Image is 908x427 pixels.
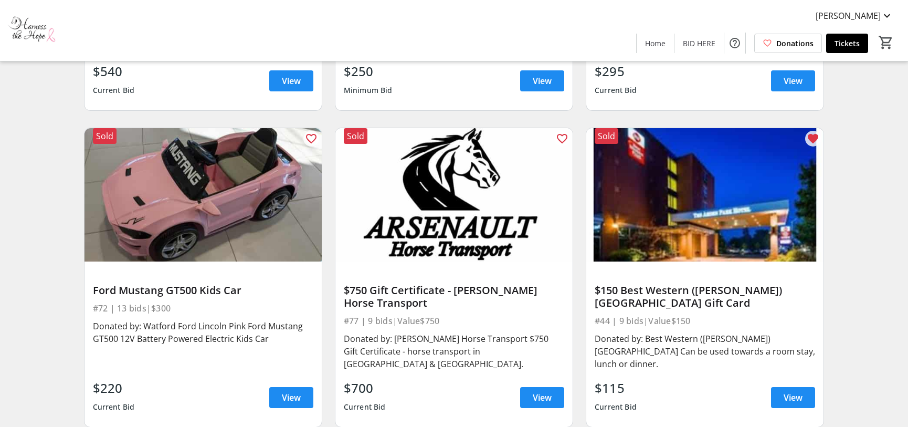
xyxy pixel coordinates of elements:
span: BID HERE [683,38,715,49]
div: $540 [93,62,135,81]
a: View [520,387,564,408]
div: #72 | 13 bids | $300 [93,301,313,316]
div: #44 | 9 bids | Value $150 [595,314,815,328]
span: Home [645,38,666,49]
div: Current Bid [344,398,386,416]
button: Cart [877,33,895,52]
span: [PERSON_NAME] [816,9,881,22]
div: $750 Gift Certificate - [PERSON_NAME] Horse Transport [344,284,564,309]
span: View [533,75,552,87]
div: Sold [595,128,618,144]
span: View [282,391,301,404]
mat-icon: favorite_outline [305,132,318,145]
div: $700 [344,379,386,398]
a: View [269,387,313,408]
div: Ford Mustang GT500 Kids Car [93,284,313,297]
div: Donated by: [PERSON_NAME] Horse Transport $750 Gift Certificate - horse transport in [GEOGRAPHIC_... [344,332,564,370]
div: $150 Best Western ([PERSON_NAME]) [GEOGRAPHIC_DATA] Gift Card [595,284,815,309]
div: Donated by: Best Western ([PERSON_NAME]) [GEOGRAPHIC_DATA] Can be used towards a room stay, lunch... [595,332,815,370]
div: Donated by: Watford Ford Lincoln Pink Ford Mustang GT500 12V Battery Powered Electric Kids Car [93,320,313,345]
a: View [771,387,815,408]
button: [PERSON_NAME] [807,7,902,24]
a: Donations [754,34,822,53]
span: View [784,75,803,87]
span: View [784,391,803,404]
span: View [282,75,301,87]
div: Current Bid [93,81,135,100]
div: Current Bid [93,398,135,416]
div: $115 [595,379,637,398]
span: Donations [776,38,814,49]
div: $250 [344,62,393,81]
span: Tickets [835,38,860,49]
div: Current Bid [595,398,637,416]
img: $750 Gift Certificate - Arsenault Horse Transport [335,128,573,262]
a: Home [637,34,674,53]
div: $220 [93,379,135,398]
div: Minimum Bid [344,81,393,100]
div: #77 | 9 bids | Value $750 [344,314,564,328]
div: Sold [93,128,117,144]
mat-icon: favorite_outline [556,132,568,145]
a: View [520,70,564,91]
div: $295 [595,62,637,81]
button: Help [724,33,745,54]
a: Tickets [826,34,868,53]
img: Harness the Hope's Logo [6,4,59,57]
div: Sold [344,128,367,144]
img: Ford Mustang GT500 Kids Car [85,128,322,262]
a: View [771,70,815,91]
img: $150 Best Western (Arden Park) Stratford Gift Card [586,128,823,262]
a: BID HERE [674,34,724,53]
mat-icon: favorite [807,132,819,145]
div: Current Bid [595,81,637,100]
a: View [269,70,313,91]
span: View [533,391,552,404]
